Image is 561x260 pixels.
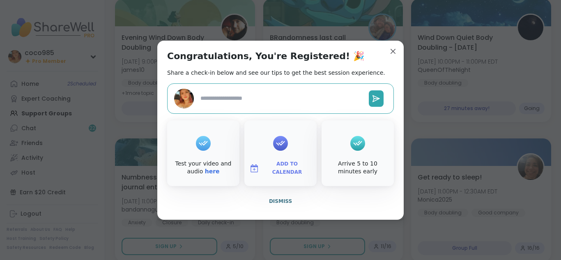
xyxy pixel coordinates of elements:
[246,160,315,177] button: Add to Calendar
[169,160,238,176] div: Test your video and audio
[174,89,194,108] img: coco985
[167,193,394,210] button: Dismiss
[167,69,385,77] h2: Share a check-in below and see our tips to get the best session experience.
[262,160,312,176] span: Add to Calendar
[205,168,220,175] a: here
[249,163,259,173] img: ShareWell Logomark
[167,51,364,62] h1: Congratulations, You're Registered! 🎉
[323,160,392,176] div: Arrive 5 to 10 minutes early
[269,198,292,204] span: Dismiss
